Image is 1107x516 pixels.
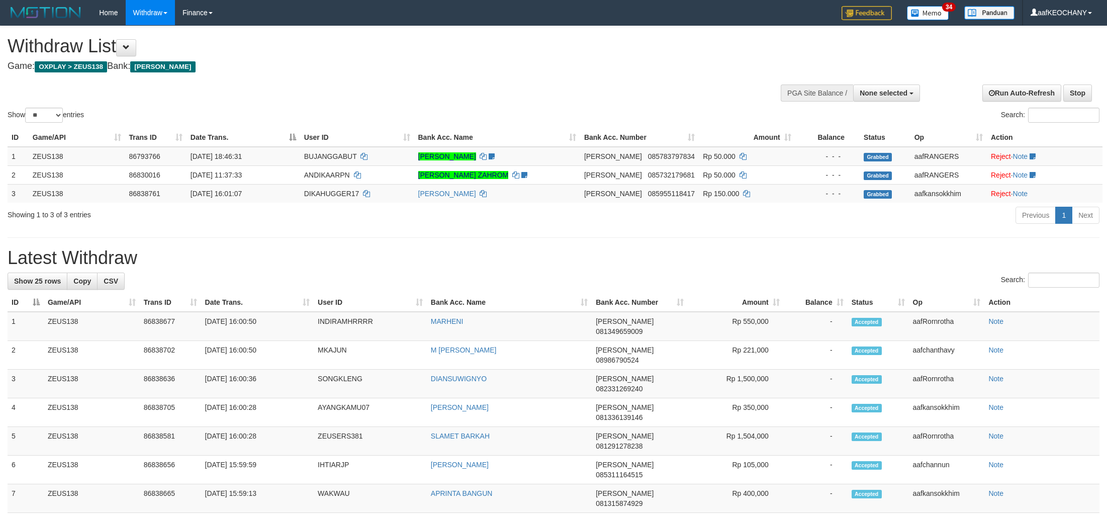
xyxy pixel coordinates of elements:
[29,147,125,166] td: ZEUS138
[129,152,160,160] span: 86793766
[201,293,314,312] th: Date Trans.: activate to sort column ascending
[909,456,985,484] td: aafchannun
[909,398,985,427] td: aafkansokkhim
[596,356,639,364] span: Copy 08986790524 to clipboard
[781,84,853,102] div: PGA Site Balance /
[44,484,140,513] td: ZEUS138
[784,484,848,513] td: -
[860,89,907,97] span: None selected
[44,293,140,312] th: Game/API: activate to sort column ascending
[8,128,29,147] th: ID
[784,398,848,427] td: -
[25,108,63,123] select: Showentries
[304,171,350,179] span: ANDIKAARPN
[784,341,848,370] td: -
[648,190,695,198] span: Copy 085955118417 to clipboard
[909,312,985,341] td: aafRornrotha
[104,277,118,285] span: CSV
[1028,273,1099,288] input: Search:
[852,375,882,384] span: Accepted
[909,427,985,456] td: aafRornrotha
[1055,207,1072,224] a: 1
[596,403,654,411] span: [PERSON_NAME]
[982,84,1061,102] a: Run Auto-Refresh
[596,317,654,325] span: [PERSON_NAME]
[29,184,125,203] td: ZEUS138
[29,165,125,184] td: ZEUS138
[864,190,892,199] span: Grabbed
[431,432,490,440] a: SLAMET BARKAH
[784,370,848,398] td: -
[44,398,140,427] td: ZEUS138
[8,398,44,427] td: 4
[8,108,84,123] label: Show entries
[191,152,242,160] span: [DATE] 18:46:31
[988,432,1003,440] a: Note
[304,152,357,160] span: BUJANGGABUT
[596,385,642,393] span: Copy 082331269240 to clipboard
[8,484,44,513] td: 7
[596,413,642,421] span: Copy 081336139146 to clipboard
[596,346,654,354] span: [PERSON_NAME]
[942,3,956,12] span: 34
[799,170,856,180] div: - - -
[596,461,654,469] span: [PERSON_NAME]
[1001,273,1099,288] label: Search:
[988,375,1003,383] a: Note
[44,427,140,456] td: ZEUS138
[688,341,784,370] td: Rp 221,000
[201,341,314,370] td: [DATE] 16:00:50
[987,128,1102,147] th: Action
[29,128,125,147] th: Game/API: activate to sort column ascending
[187,128,300,147] th: Date Trans.: activate to sort column descending
[314,484,427,513] td: WAKWAU
[8,165,29,184] td: 2
[988,403,1003,411] a: Note
[418,190,476,198] a: [PERSON_NAME]
[414,128,580,147] th: Bank Acc. Name: activate to sort column ascending
[1016,207,1056,224] a: Previous
[987,147,1102,166] td: ·
[314,456,427,484] td: IHTIARJP
[8,293,44,312] th: ID: activate to sort column descending
[799,189,856,199] div: - - -
[431,346,497,354] a: M [PERSON_NAME]
[596,375,654,383] span: [PERSON_NAME]
[1001,108,1099,123] label: Search:
[129,190,160,198] span: 86838761
[910,165,987,184] td: aafRANGERS
[14,277,61,285] span: Show 25 rows
[418,152,476,160] a: [PERSON_NAME]
[848,293,909,312] th: Status: activate to sort column ascending
[596,327,642,335] span: Copy 081349659009 to clipboard
[418,171,509,179] a: [PERSON_NAME] ZAHROM
[584,171,642,179] span: [PERSON_NAME]
[67,273,98,290] a: Copy
[784,293,848,312] th: Balance: activate to sort column ascending
[1072,207,1099,224] a: Next
[314,293,427,312] th: User ID: activate to sort column ascending
[314,341,427,370] td: MKAJUN
[140,293,201,312] th: Trans ID: activate to sort column ascending
[852,318,882,326] span: Accepted
[795,128,860,147] th: Balance
[596,499,642,507] span: Copy 081315874929 to clipboard
[784,312,848,341] td: -
[864,153,892,161] span: Grabbed
[8,341,44,370] td: 2
[688,398,784,427] td: Rp 350,000
[140,341,201,370] td: 86838702
[44,370,140,398] td: ZEUS138
[703,152,735,160] span: Rp 50.000
[8,36,728,56] h1: Withdraw List
[431,461,489,469] a: [PERSON_NAME]
[988,489,1003,497] a: Note
[44,456,140,484] td: ZEUS138
[431,403,489,411] a: [PERSON_NAME]
[853,84,920,102] button: None selected
[988,461,1003,469] a: Note
[427,293,592,312] th: Bank Acc. Name: activate to sort column ascending
[910,128,987,147] th: Op: activate to sort column ascending
[991,171,1011,179] a: Reject
[688,456,784,484] td: Rp 105,000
